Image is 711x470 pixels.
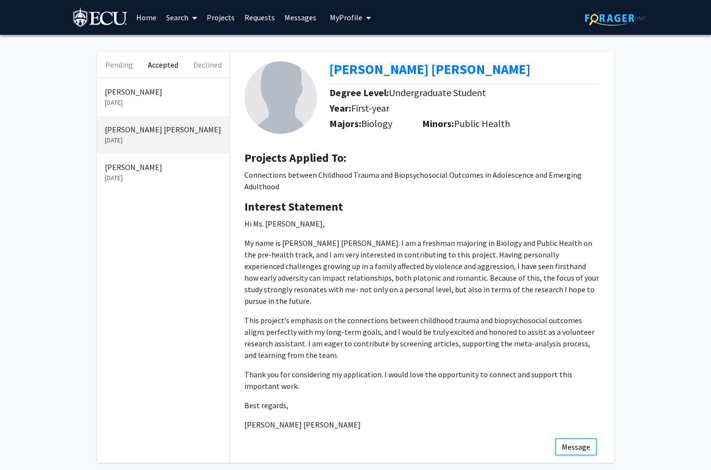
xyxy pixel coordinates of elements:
[329,102,351,114] b: Year:
[244,61,317,134] img: Profile Picture
[330,13,362,22] span: My Profile
[244,218,599,229] p: Hi Ms. [PERSON_NAME],
[585,11,645,26] img: ForagerOne Logo
[244,237,599,307] p: My name is [PERSON_NAME] [PERSON_NAME]. I am a freshman majoring in Biology and Public Health on ...
[105,173,222,183] p: [DATE]
[329,86,389,99] b: Degree Level:
[105,86,222,98] p: [PERSON_NAME]
[361,117,392,129] span: Biology
[422,117,454,129] b: Minors:
[555,438,597,456] button: Message
[389,86,486,99] span: Undergraduate Student
[185,52,229,78] button: Declined
[329,60,530,78] b: [PERSON_NAME] [PERSON_NAME]
[244,419,599,430] p: [PERSON_NAME] [PERSON_NAME]
[97,52,141,78] button: Pending
[329,60,530,78] a: Opens in a new tab
[73,8,128,29] img: East Carolina University Logo
[202,0,240,34] a: Projects
[329,117,361,129] b: Majors:
[351,102,389,114] span: First-year
[244,314,599,361] p: This project’s emphasis on the connections between childhood trauma and biopsychosocial outcomes ...
[244,399,599,411] p: Best regards,
[454,117,510,129] span: Public Health
[105,124,222,135] p: [PERSON_NAME] [PERSON_NAME]
[105,98,222,108] p: [DATE]
[244,169,599,192] p: Connections between Childhood Trauma and Biopsychosocial Outcomes in Adolescence and Emerging Adu...
[105,135,222,145] p: [DATE]
[244,150,346,165] b: Projects Applied To:
[161,0,202,34] a: Search
[141,52,185,78] button: Accepted
[131,0,161,34] a: Home
[240,0,280,34] a: Requests
[280,0,321,34] a: Messages
[244,199,343,214] b: Interest Statement
[244,369,599,392] p: Thank you for considering my application. I would love the opportunity to connect and support thi...
[105,161,222,173] p: [PERSON_NAME]
[7,427,41,463] iframe: Chat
